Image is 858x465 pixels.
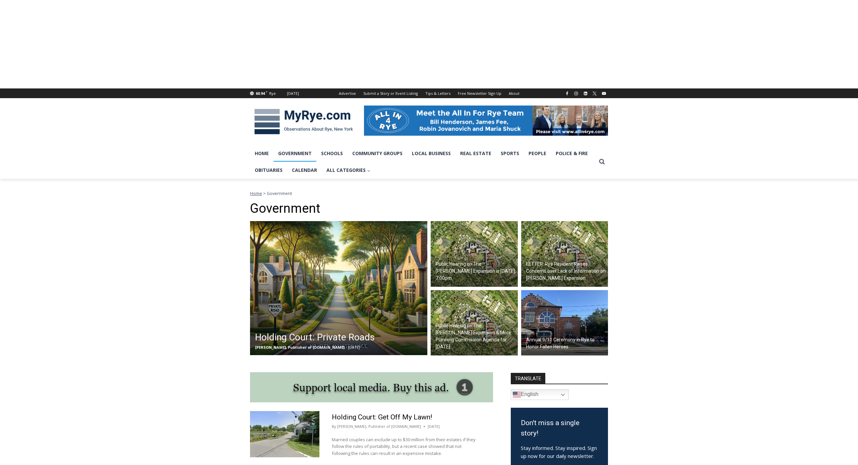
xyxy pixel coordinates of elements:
[255,345,345,350] span: [PERSON_NAME], Publisher of [DOMAIN_NAME]
[521,221,608,287] img: (PHOTO: Illustrative plan of The Osborn's proposed site plan from the July 10, 2025 planning comm...
[596,156,608,168] button: View Search Form
[322,162,375,179] a: All Categories
[526,336,607,350] h2: Annual 9/11 Ceremony in Rye to Honor Fallen Heroes
[455,145,496,162] a: Real Estate
[263,190,266,196] span: >
[250,190,262,196] a: Home
[250,221,427,355] img: DALLE 2025-09-08 Holding Court 2025-09-09 Private Roads
[581,89,590,97] a: Linkedin
[436,261,516,282] h2: Public Hearing on The [PERSON_NAME] Expansion is [DATE], 7:00pm
[591,89,599,97] a: X
[436,322,516,350] h2: Public Hearing on The [PERSON_NAME] Expansion & More: Planning Commission Agenda for [DATE]
[250,104,357,139] img: MyRye.com
[364,106,608,136] img: All in for Rye
[326,167,370,174] span: All Categories
[332,436,481,457] p: Married couples can exclude up to $30 million from their estates if they follow the rules of port...
[521,444,598,460] p: Stay informed. Stay inspired. Sign up now for our daily newsletter.
[521,418,598,439] h3: Don't miss a single story!
[511,389,569,400] a: English
[250,162,287,179] a: Obituaries
[250,201,608,216] h1: Government
[521,290,608,356] a: Annual 9/11 Ceremony in Rye to Honor Fallen Heroes
[431,290,518,356] img: (PHOTO: Illustrative plan of The Osborn's proposed site plan from the July 10, 2025 planning comm...
[250,145,596,179] nav: Primary Navigation
[563,89,571,97] a: Facebook
[287,90,299,96] div: [DATE]
[572,89,580,97] a: Instagram
[250,221,427,355] a: Holding Court: Private Roads [PERSON_NAME], Publisher of [DOMAIN_NAME] - [DATE]
[256,91,265,96] span: 60.94
[407,145,455,162] a: Local Business
[346,345,347,350] span: -
[422,88,454,98] a: Tips & Letters
[511,373,545,384] strong: TRANSLATE
[348,145,407,162] a: Community Groups
[513,391,521,399] img: en
[524,145,551,162] a: People
[600,89,608,97] a: YouTube
[521,290,608,356] img: (PHOTO: The City of Rye 9-11 ceremony on Wednesday, September 11, 2024. It was the 23rd anniversa...
[287,162,322,179] a: Calendar
[250,411,319,457] img: (PHOTO: North Manursing Island.)
[428,423,440,429] time: [DATE]
[348,345,360,350] span: [DATE]
[526,261,607,282] h2: LETTER: Rye Resident Raises Concerns over Lack of Information on [PERSON_NAME] Expansion
[269,90,276,96] div: Rye
[337,424,421,429] a: [PERSON_NAME], Publisher of [DOMAIN_NAME]
[273,145,316,162] a: Government
[505,88,523,98] a: About
[335,88,360,98] a: Advertise
[250,145,273,162] a: Home
[267,190,292,196] span: Government
[332,413,432,421] a: Holding Court: Get Off My Lawn!
[431,221,518,287] a: Public Hearing on The [PERSON_NAME] Expansion is [DATE], 7:00pm
[454,88,505,98] a: Free Newsletter Sign Up
[332,423,336,429] span: By
[431,290,518,356] a: Public Hearing on The [PERSON_NAME] Expansion & More: Planning Commission Agenda for [DATE]
[360,88,422,98] a: Submit a Story or Event Listing
[255,330,375,344] h2: Holding Court: Private Roads
[266,90,267,93] span: F
[250,190,608,197] nav: Breadcrumbs
[316,145,348,162] a: Schools
[250,372,493,402] img: support local media, buy this ad
[431,221,518,287] img: (PHOTO: Illustrative plan of The Osborn's proposed site plan from the July 10, 2025 planning comm...
[551,145,593,162] a: Police & Fire
[496,145,524,162] a: Sports
[335,88,523,98] nav: Secondary Navigation
[521,221,608,287] a: LETTER: Rye Resident Raises Concerns over Lack of Information on [PERSON_NAME] Expansion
